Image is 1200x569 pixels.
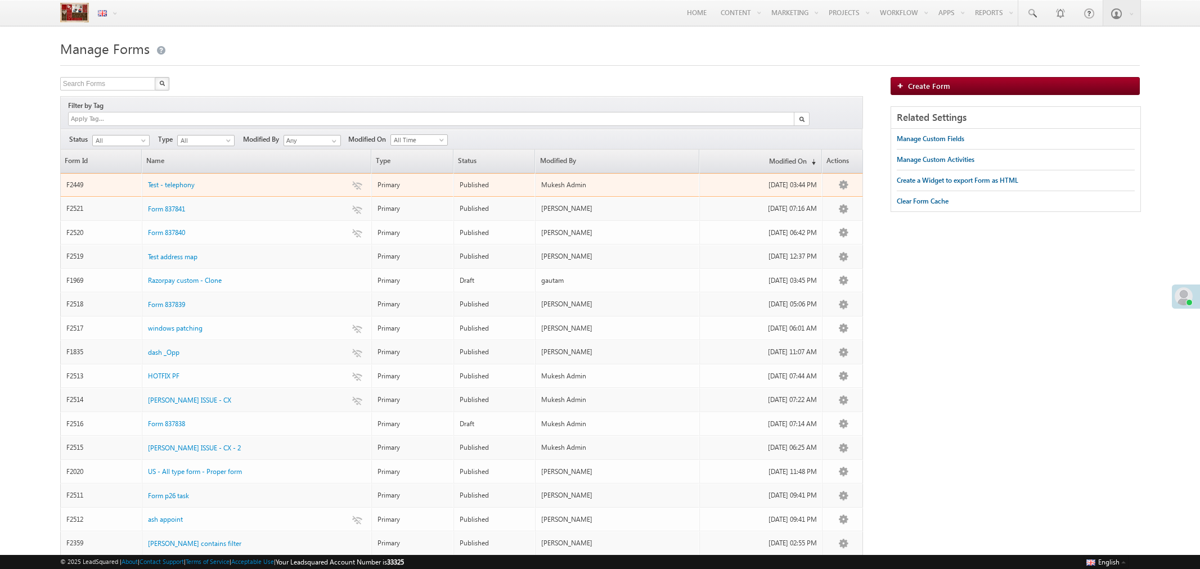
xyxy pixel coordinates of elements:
span: Create Form [908,81,950,91]
div: Published [460,467,531,477]
span: Form p26 task [148,491,189,500]
div: F2516 [66,419,137,429]
img: Search [159,80,165,86]
div: [PERSON_NAME] [541,347,694,357]
span: (sorted descending) [807,157,816,166]
div: Primary [377,323,448,333]
div: Primary [377,371,448,381]
span: Form 837841 [148,205,185,213]
a: Test - telephony [148,180,195,190]
a: Create a Widget to export Form as HTML [897,170,1018,191]
div: [PERSON_NAME] [541,299,694,309]
a: Test address map [148,252,197,262]
div: F2514 [66,395,137,405]
div: Primary [377,180,448,190]
div: Primary [377,442,448,453]
img: Custom Logo [60,3,89,22]
img: Search [799,116,805,122]
div: Mukesh Admin [541,371,694,381]
span: Form 837839 [148,300,185,309]
div: [DATE] 11:07 AM [705,347,817,357]
a: Name [142,150,371,173]
div: [PERSON_NAME] [541,514,694,525]
span: Test address map [148,252,197,261]
a: dash _Opp [148,347,179,358]
span: Type [372,150,453,173]
span: Form 837838 [148,419,185,428]
div: F2515 [66,442,137,453]
span: All [178,136,231,146]
div: [DATE] 09:41 PM [705,490,817,500]
span: ash appoint [148,515,183,523]
a: [PERSON_NAME] ISSUE - CX [148,395,231,405]
a: Terms of Service [186,558,230,565]
div: [DATE] 07:16 AM [705,204,817,214]
a: Modified On(sorted descending) [700,150,821,173]
div: Primary [377,347,448,357]
a: All [92,135,150,146]
div: Draft [460,276,531,286]
a: windows patching [148,323,203,333]
span: Modified By [243,134,284,144]
div: [DATE] 11:48 PM [705,467,817,477]
div: F2518 [66,299,137,309]
div: [DATE] 07:44 AM [705,371,817,381]
span: Razorpay custom - Clone [148,276,222,284]
a: All [177,135,235,146]
div: [DATE] 06:42 PM [705,228,817,238]
span: US - All type form - Proper form [148,467,242,476]
div: [DATE] 09:41 PM [705,514,817,525]
input: Type to Search [284,135,341,146]
div: Published [460,395,531,405]
span: Type [158,134,177,144]
div: [DATE] 03:45 PM [705,276,817,286]
a: [PERSON_NAME] contains filter [148,539,241,549]
a: HOTFIX PF [148,371,179,381]
div: [PERSON_NAME] [541,538,694,548]
div: F1835 [66,347,137,357]
a: Manage Custom Activities [897,150,974,170]
div: F2520 [66,228,137,238]
span: 33325 [387,558,404,566]
a: About [122,558,138,565]
span: Your Leadsquared Account Number is [276,558,404,566]
div: Manage Custom Fields [897,134,964,144]
div: Published [460,538,531,548]
span: English [1098,558,1120,566]
div: Clear Form Cache [897,196,949,206]
a: Manage Custom Fields [897,129,964,149]
div: Primary [377,251,448,261]
div: Mukesh Admin [541,180,694,190]
div: F2521 [66,204,137,214]
a: Form 837840 [148,228,185,238]
div: Primary [377,538,448,548]
div: F1969 [66,276,137,286]
div: Primary [377,204,448,214]
span: All [93,136,146,146]
div: [PERSON_NAME] [541,251,694,261]
div: Draft [460,419,531,429]
span: Form 837840 [148,228,185,237]
div: Filter by Tag [68,100,107,112]
div: Primary [377,419,448,429]
span: Test - telephony [148,180,195,189]
span: dash _Opp [148,348,179,356]
div: Primary [377,299,448,309]
div: F2511 [66,490,137,500]
div: [DATE] 02:55 PM [705,538,817,548]
a: US - All type form - Proper form [148,467,242,477]
div: [DATE] 12:37 PM [705,251,817,261]
button: English [1084,555,1129,568]
div: Primary [377,467,448,477]
div: Primary [377,395,448,405]
div: [PERSON_NAME] [541,467,694,477]
a: Form 837838 [148,419,185,429]
span: [PERSON_NAME] ISSUE - CX - 2 [148,444,241,452]
div: Mukesh Admin [541,395,694,405]
a: Modified By [536,150,698,173]
a: Form Id [61,150,142,173]
div: Published [460,299,531,309]
a: Form p26 task [148,491,189,501]
div: Published [460,204,531,214]
img: add_icon.png [897,82,908,89]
